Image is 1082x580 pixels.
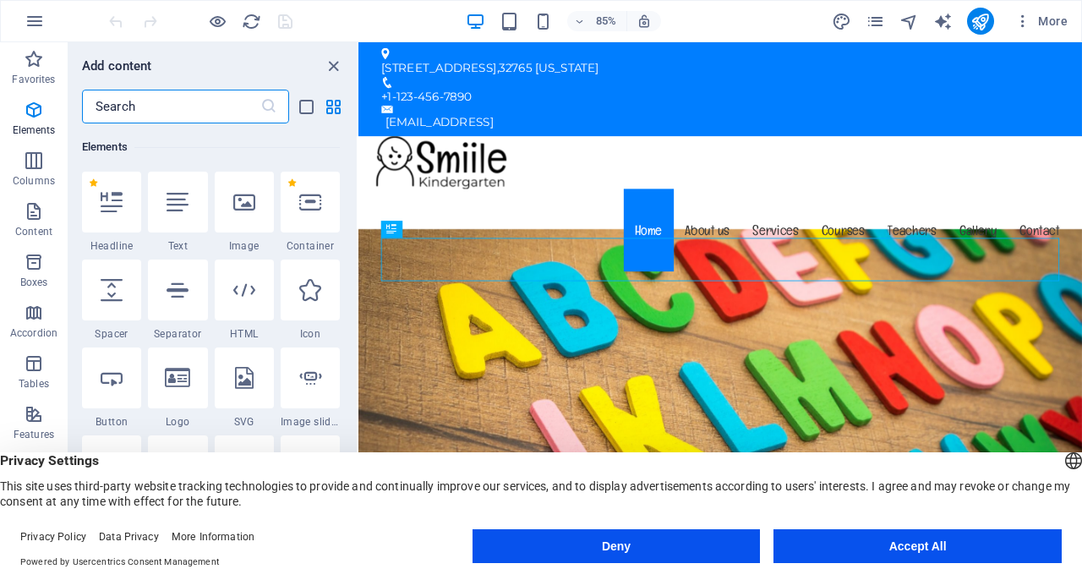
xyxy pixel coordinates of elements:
p: Elements [13,123,56,137]
span: Spacer [82,327,141,341]
button: Click here to leave preview mode and continue editing [207,11,227,31]
span: Remove from favorites [89,178,98,188]
button: list-view [296,96,316,117]
span: More [1014,13,1068,30]
p: Tables [19,377,49,391]
button: publish [967,8,994,35]
div: HTML [215,260,274,341]
div: Map [281,435,340,517]
div: Container [281,172,340,253]
span: Separator [148,327,207,341]
div: Headline [82,172,141,253]
span: Image [215,239,274,253]
p: Features [14,428,54,441]
h6: Add content [82,56,152,76]
input: Search [82,90,260,123]
div: Spacer [82,260,141,341]
div: Logo [148,347,207,429]
div: Image [215,172,274,253]
button: navigator [899,11,920,31]
p: Favorites [12,73,55,86]
button: text_generator [933,11,954,31]
span: Logo [148,415,207,429]
button: close panel [323,56,343,76]
i: Pages (Ctrl+Alt+S) [866,12,885,31]
div: Button [82,347,141,429]
span: Text [148,239,207,253]
button: pages [866,11,886,31]
div: Separator [148,260,207,341]
i: Publish [970,12,990,31]
span: Headline [82,239,141,253]
span: HTML [215,327,274,341]
p: Boxes [20,276,48,289]
div: Slider [82,435,141,517]
button: design [832,11,852,31]
i: Design (Ctrl+Alt+Y) [832,12,851,31]
span: SVG [215,415,274,429]
p: Accordion [10,326,57,340]
h6: 85% [593,11,620,31]
span: Button [82,415,141,429]
i: Reload page [242,12,261,31]
button: reload [241,11,261,31]
button: 85% [567,11,627,31]
i: On resize automatically adjust zoom level to fit chosen device. [637,14,652,29]
span: Image slider [281,415,340,429]
div: Gallery [148,435,207,517]
div: SVG [215,347,274,429]
span: Container [281,239,340,253]
button: grid-view [323,96,343,117]
i: AI Writer [933,12,953,31]
button: More [1008,8,1074,35]
div: Menu [215,435,274,517]
div: Image slider [281,347,340,429]
p: Content [15,225,52,238]
div: Text [148,172,207,253]
span: Remove from favorites [287,178,297,188]
i: Navigator [899,12,919,31]
h6: Elements [82,137,340,157]
span: Icon [281,327,340,341]
p: Columns [13,174,55,188]
div: Icon [281,260,340,341]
